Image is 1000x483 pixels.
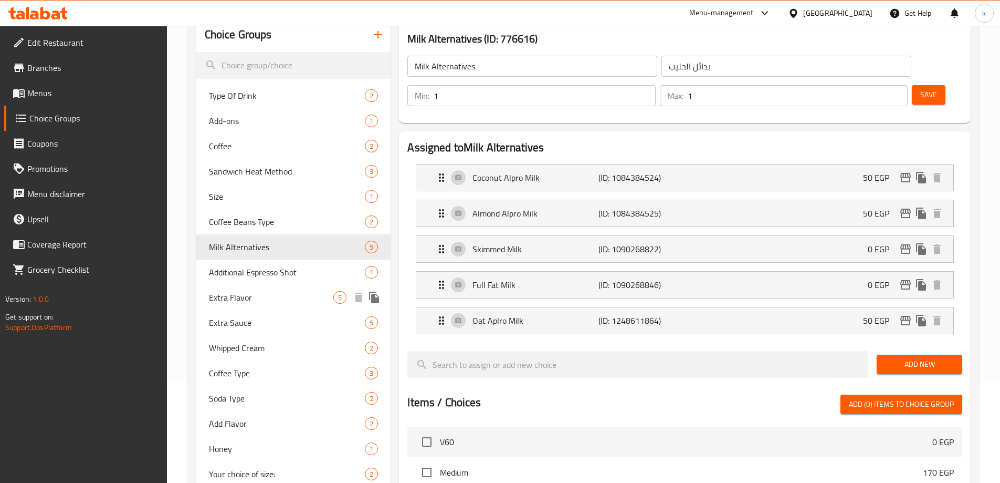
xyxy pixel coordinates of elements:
[929,241,945,257] button: delete
[365,394,377,404] span: 2
[913,277,929,293] button: duplicate
[598,207,682,220] p: (ID: 1084384525)
[4,131,167,156] a: Coupons
[365,217,377,227] span: 2
[365,140,378,152] div: Choices
[209,190,365,203] span: Size
[196,411,391,436] div: Add Flavor2
[407,267,962,303] li: Expand
[365,318,377,328] span: 5
[29,112,159,125] span: Choice Groups
[4,156,167,181] a: Promotions
[472,279,598,291] p: Full Fat Milk
[33,292,49,306] span: 1.0.0
[27,137,159,150] span: Coupons
[365,141,377,151] span: 2
[929,205,945,221] button: delete
[849,398,954,411] span: Add (0) items to choice group
[929,313,945,328] button: delete
[868,279,898,291] p: 0 EGP
[209,316,365,329] span: Extra Sauce
[4,181,167,207] a: Menu disclaimer
[365,392,378,405] div: Choices
[196,436,391,461] div: Honey1
[4,207,167,232] a: Upsell
[365,165,378,178] div: Choices
[351,290,366,305] button: delete
[689,7,754,19] div: Menu-management
[334,293,346,303] span: 5
[209,140,365,152] span: Coffee
[472,243,598,255] p: Skimmed Milk
[416,307,953,334] div: Expand
[365,215,378,228] div: Choices
[472,207,598,220] p: Almond Alpro Milk
[982,7,986,19] span: k
[365,115,378,127] div: Choices
[4,30,167,55] a: Edit Restaurant
[868,243,898,255] p: 0 EGP
[913,241,929,257] button: duplicate
[4,257,167,282] a: Grocery Checklist
[365,241,378,253] div: Choices
[365,89,378,102] div: Choices
[932,436,954,448] p: 0 EGP
[209,241,365,253] span: Milk Alternatives
[196,133,391,159] div: Coffee2
[4,80,167,106] a: Menus
[333,291,346,304] div: Choices
[407,196,962,231] li: Expand
[863,207,898,220] p: 50 EGP
[440,436,932,448] span: V60
[416,200,953,227] div: Expand
[209,417,365,430] span: Add Flavor
[598,171,682,184] p: (ID: 1084384524)
[365,266,378,279] div: Choices
[27,238,159,251] span: Coverage Report
[196,184,391,209] div: Size1
[209,115,365,127] span: Add-ons
[365,367,378,379] div: Choices
[407,160,962,196] li: Expand
[365,419,377,429] span: 2
[196,108,391,133] div: Add-ons1
[803,7,872,19] div: [GEOGRAPHIC_DATA]
[365,167,377,177] span: 3
[923,466,954,479] p: 170 EGP
[196,209,391,234] div: Coffee Beans Type2
[5,310,54,324] span: Get support on:
[4,232,167,257] a: Coverage Report
[196,361,391,386] div: Coffee Type3
[196,52,391,79] input: search
[920,88,937,101] span: Save
[4,106,167,131] a: Choice Groups
[196,285,391,310] div: Extra Flavor5deleteduplicate
[209,468,365,480] span: Your choice of size:
[898,170,913,186] button: edit
[407,395,481,410] h2: Items / Choices
[27,213,159,225] span: Upsell
[416,236,953,262] div: Expand
[365,192,377,202] span: 1
[885,358,954,371] span: Add New
[209,291,334,304] span: Extra Flavor
[598,279,682,291] p: (ID: 1090268846)
[472,171,598,184] p: Coconut Alpro Milk
[196,234,391,260] div: Milk Alternatives5
[415,89,429,102] p: Min:
[667,89,683,102] p: Max:
[205,27,272,43] h2: Choice Groups
[898,241,913,257] button: edit
[209,215,365,228] span: Coffee Beans Type
[27,162,159,175] span: Promotions
[365,368,377,378] span: 3
[365,91,377,101] span: 2
[209,443,365,455] span: Honey
[472,314,598,327] p: Oat Aplro Milk
[196,310,391,335] div: Extra Sauce5
[365,444,377,454] span: 1
[407,30,962,47] h3: Milk Alternatives (ID: 776616)
[209,367,365,379] span: Coffee Type
[416,431,438,453] span: Select choice
[196,335,391,361] div: Whipped Cream2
